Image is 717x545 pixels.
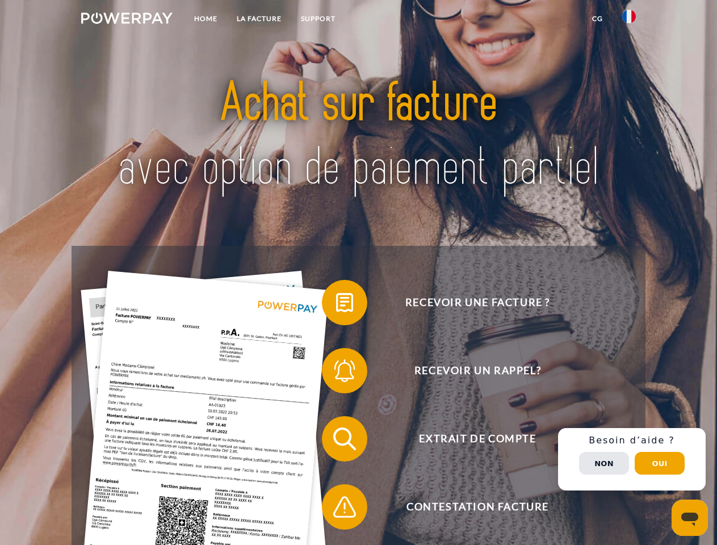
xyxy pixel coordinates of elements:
iframe: Bouton de lancement de la fenêtre de messagerie [672,500,708,536]
span: Recevoir un rappel? [338,348,617,393]
button: Non [579,452,629,475]
h3: Besoin d’aide ? [565,435,699,446]
a: Home [185,9,227,29]
a: CG [582,9,613,29]
img: logo-powerpay-white.svg [81,12,173,24]
img: qb_warning.svg [330,493,359,521]
a: Support [291,9,345,29]
span: Contestation Facture [338,484,617,530]
img: title-powerpay_fr.svg [108,54,609,217]
span: Recevoir une facture ? [338,280,617,325]
div: Schnellhilfe [558,428,706,491]
button: Recevoir un rappel? [322,348,617,393]
button: Recevoir une facture ? [322,280,617,325]
button: Oui [635,452,685,475]
img: qb_bill.svg [330,288,359,317]
img: qb_search.svg [330,425,359,453]
a: LA FACTURE [227,9,291,29]
img: qb_bell.svg [330,357,359,385]
span: Extrait de compte [338,416,617,462]
button: Contestation Facture [322,484,617,530]
img: fr [622,10,636,23]
button: Extrait de compte [322,416,617,462]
